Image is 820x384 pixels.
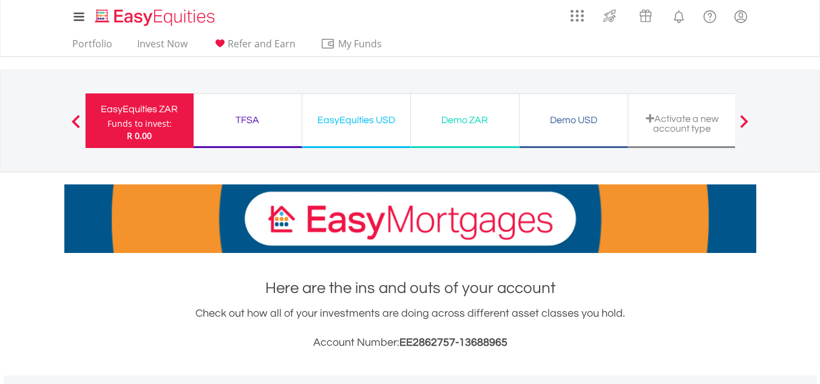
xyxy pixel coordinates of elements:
[107,118,172,130] div: Funds to invest:
[663,3,694,27] a: Notifications
[64,305,756,351] div: Check out how all of your investments are doing across different asset classes you hold.
[418,112,512,129] div: Demo ZAR
[67,38,117,56] a: Portfolio
[90,3,220,27] a: Home page
[694,3,725,27] a: FAQ's and Support
[635,113,729,133] div: Activate a new account type
[64,184,756,253] img: EasyMortage Promotion Banner
[310,112,403,129] div: EasyEquities USD
[725,3,756,30] a: My Profile
[93,101,186,118] div: EasyEquities ZAR
[201,112,294,129] div: TFSA
[127,130,152,141] span: R 0.00
[228,37,296,50] span: Refer and Earn
[208,38,300,56] a: Refer and Earn
[64,334,756,351] h3: Account Number:
[132,38,192,56] a: Invest Now
[320,36,400,52] span: My Funds
[600,6,620,25] img: thrive-v2.svg
[628,3,663,25] a: Vouchers
[635,6,656,25] img: vouchers-v2.svg
[571,9,584,22] img: grid-menu-icon.svg
[563,3,592,22] a: AppsGrid
[93,7,220,27] img: EasyEquities_Logo.png
[399,337,507,348] span: EE2862757-13688965
[64,277,756,299] h1: Here are the ins and outs of your account
[527,112,620,129] div: Demo USD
